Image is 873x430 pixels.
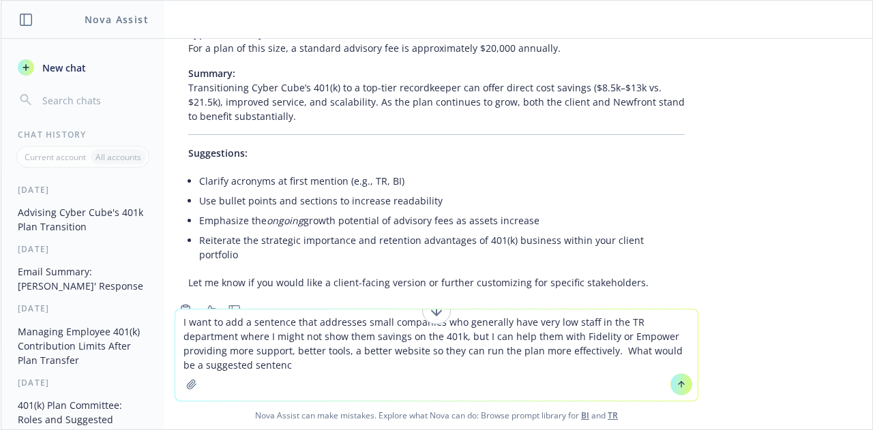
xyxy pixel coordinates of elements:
[25,151,86,163] p: Current account
[6,401,867,429] span: Nova Assist can make mistakes. Explore what Nova can do: Browse prompt library for and
[188,27,685,55] p: For a plan of this size, a standard advisory fee is approximately $20,000 annually.
[179,304,192,316] svg: Copy to clipboard
[1,243,164,255] div: [DATE]
[175,309,698,401] textarea: I want to add a sentence that addresses small companies who generally have very low staff in the ...
[188,275,685,290] p: Let me know if you would like a client-facing version or further customizing for specific stakeho...
[199,211,685,230] li: Emphasize the growth potential of advisory fees as assets increase
[1,303,164,314] div: [DATE]
[224,301,246,320] button: Thumbs down
[12,55,153,80] button: New chat
[1,129,164,140] div: Chat History
[608,410,618,421] a: TR
[1,377,164,388] div: [DATE]
[12,320,153,371] button: Managing Employee 401(k) Contribution Limits After Plan Transfer
[267,214,304,227] em: ongoing
[1,184,164,196] div: [DATE]
[188,147,248,159] span: Suggestions:
[188,67,235,80] span: Summary:
[12,260,153,297] button: Email Summary: [PERSON_NAME]' Response
[199,191,685,211] li: Use bullet points and sections to increase readability
[40,61,86,75] span: New chat
[188,66,685,123] p: Transitioning Cyber Cube’s 401(k) to a top-tier recordkeeper can offer direct cost savings ($8.5k...
[95,151,141,163] p: All accounts
[199,171,685,191] li: Clarify acronyms at first mention (e.g., TR, BI)
[40,91,148,110] input: Search chats
[85,12,149,27] h1: Nova Assist
[12,201,153,238] button: Advising Cyber Cube's 401k Plan Transition
[199,230,685,264] li: Reiterate the strategic importance and retention advantages of 401(k) business within your client...
[581,410,589,421] a: BI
